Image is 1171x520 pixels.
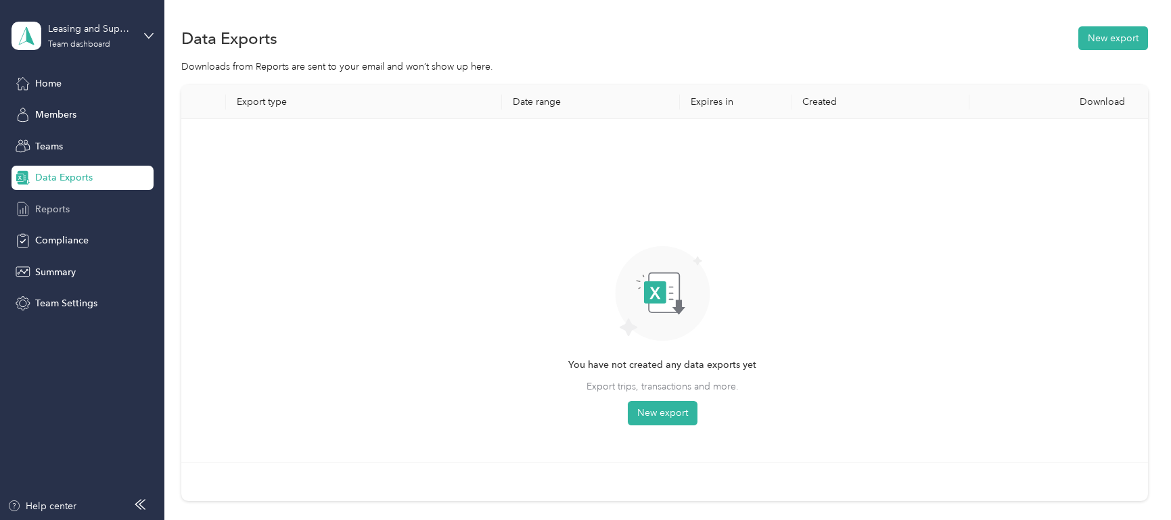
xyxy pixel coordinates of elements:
div: Leasing and Supportive Services [48,22,133,36]
div: Download [980,96,1136,108]
button: New export [628,401,697,425]
iframe: Everlance-gr Chat Button Frame [1095,444,1171,520]
span: Summary [35,265,76,279]
span: Team Settings [35,296,97,310]
th: Expires in [680,85,791,119]
th: Export type [226,85,502,119]
button: Help center [7,499,76,513]
span: Members [35,108,76,122]
th: Date range [502,85,680,119]
h1: Data Exports [181,31,277,45]
span: Teams [35,139,63,153]
div: Team dashboard [48,41,110,49]
span: You have not created any data exports yet [568,358,756,373]
span: Home [35,76,62,91]
th: Created [791,85,969,119]
span: Reports [35,202,70,216]
span: Data Exports [35,170,93,185]
button: New export [1078,26,1148,50]
span: Compliance [35,233,89,247]
div: Downloads from Reports are sent to your email and won’t show up here. [181,60,1148,74]
span: Export trips, transactions and more. [587,379,739,394]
